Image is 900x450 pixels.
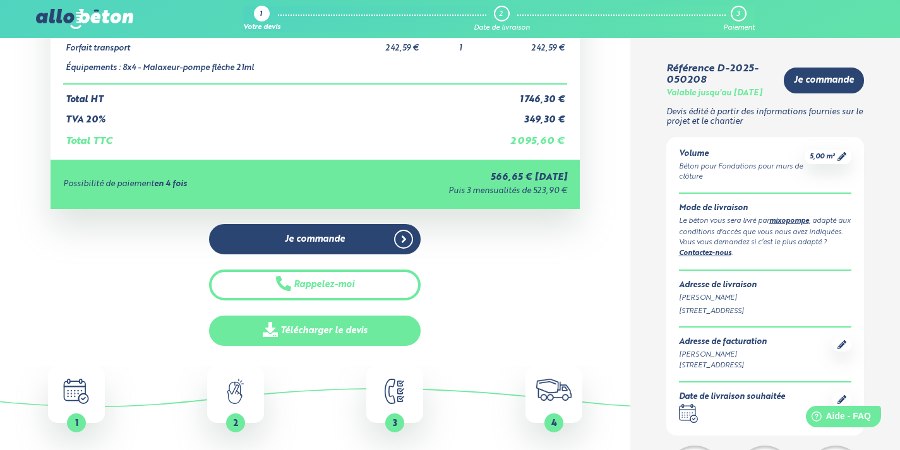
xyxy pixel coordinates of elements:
[474,6,530,32] a: 2 Date de livraison
[209,316,421,346] a: Télécharger le devis
[679,360,767,371] div: [STREET_ADDRESS]
[320,172,567,183] div: 566,65 € [DATE]
[320,187,567,196] div: Puis 3 mensualités de 523,90 €
[457,34,501,54] td: 1
[260,11,262,19] div: 1
[679,338,767,347] div: Adresse de facturation
[679,293,852,304] div: [PERSON_NAME]
[474,24,530,32] div: Date de livraison
[63,126,501,147] td: Total TTC
[679,204,852,213] div: Mode de livraison
[75,419,78,428] span: 1
[63,54,383,84] td: Équipements : 8x4 - Malaxeur-pompe flèche 21ml
[499,10,503,18] div: 2
[63,180,320,189] div: Possibilité de paiement
[784,68,864,93] a: Je commande
[243,24,280,32] div: Votre devis
[501,34,567,54] td: 242,59 €
[63,84,501,105] td: Total HT
[393,419,397,428] span: 3
[794,75,854,86] span: Je commande
[679,393,785,402] div: Date de livraison souhaitée
[788,401,886,436] iframe: Help widget launcher
[243,6,280,32] a: 1 Votre devis
[679,306,852,317] div: [STREET_ADDRESS]
[209,224,421,255] a: Je commande
[536,379,572,401] img: truck.c7a9816ed8b9b1312949.png
[679,216,852,238] div: Le béton vous sera livré par , adapté aux conditions d'accès que vous nous avez indiquées.
[551,419,557,428] span: 4
[723,24,755,32] div: Paiement
[154,180,187,188] strong: en 4 fois
[679,250,731,257] a: Contactez-nous
[501,105,567,126] td: 349,30 €
[36,9,133,29] img: allobéton
[501,126,567,147] td: 2 095,60 €
[736,10,740,18] div: 3
[769,218,809,225] a: mixopompe
[679,150,805,159] div: Volume
[209,269,421,300] button: Rappelez-moi
[383,34,457,54] td: 242,59 €
[666,63,774,86] div: Référence D-2025-050208
[63,105,501,126] td: TVA 20%
[666,89,762,98] div: Valable jusqu'au [DATE]
[501,84,567,105] td: 1 746,30 €
[666,108,865,126] p: Devis édité à partir des informations fournies sur le projet et le chantier
[723,6,755,32] a: 3 Paiement
[285,234,345,245] span: Je commande
[233,419,239,428] span: 2
[679,162,805,183] div: Béton pour Fondations pour murs de clôture
[63,34,383,54] td: Forfait transport
[679,237,852,259] div: Vous vous demandez si c’est le plus adapté ? .
[679,350,767,360] div: [PERSON_NAME]
[679,281,852,290] div: Adresse de livraison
